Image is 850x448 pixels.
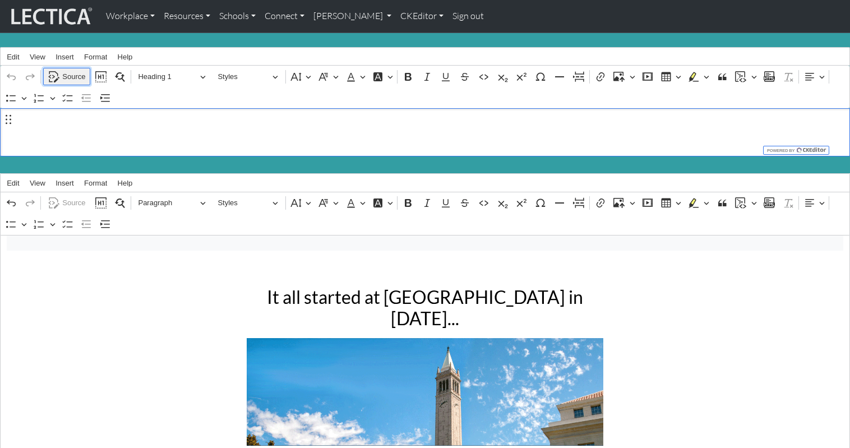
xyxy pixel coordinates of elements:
[218,70,269,84] span: Styles
[215,4,260,28] a: Schools
[8,6,93,27] img: lecticalive
[118,53,133,61] span: Help
[1,48,849,66] div: Editor menu bar
[43,195,90,212] button: Source
[396,4,448,28] a: CKEditor
[43,68,90,85] button: Source
[7,53,19,61] span: Edit
[84,53,107,61] span: Format
[213,195,283,212] button: Styles
[1,66,849,108] div: Editor toolbar
[62,196,85,210] span: Source
[30,179,45,187] span: View
[138,70,196,84] span: Heading 1
[62,70,85,84] span: Source
[247,287,603,330] h2: It all started at [GEOGRAPHIC_DATA] in [DATE]...
[133,68,211,85] button: Heading 1, Heading
[159,4,215,28] a: Resources
[213,68,283,85] button: Styles
[56,179,74,187] span: Insert
[7,179,19,187] span: Edit
[260,4,309,28] a: Connect
[1,192,849,235] div: Editor toolbar
[138,196,196,210] span: Paragraph
[7,109,844,136] h1: Why are we here?
[766,148,794,153] span: Powered by
[56,53,74,61] span: Insert
[30,53,45,61] span: View
[1,174,849,192] div: Editor menu bar
[84,179,107,187] span: Format
[101,4,159,28] a: Workplace
[133,195,211,212] button: Paragraph, Heading
[118,179,133,187] span: Help
[309,4,396,28] a: [PERSON_NAME]
[448,4,488,28] a: Sign out
[218,196,269,210] span: Styles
